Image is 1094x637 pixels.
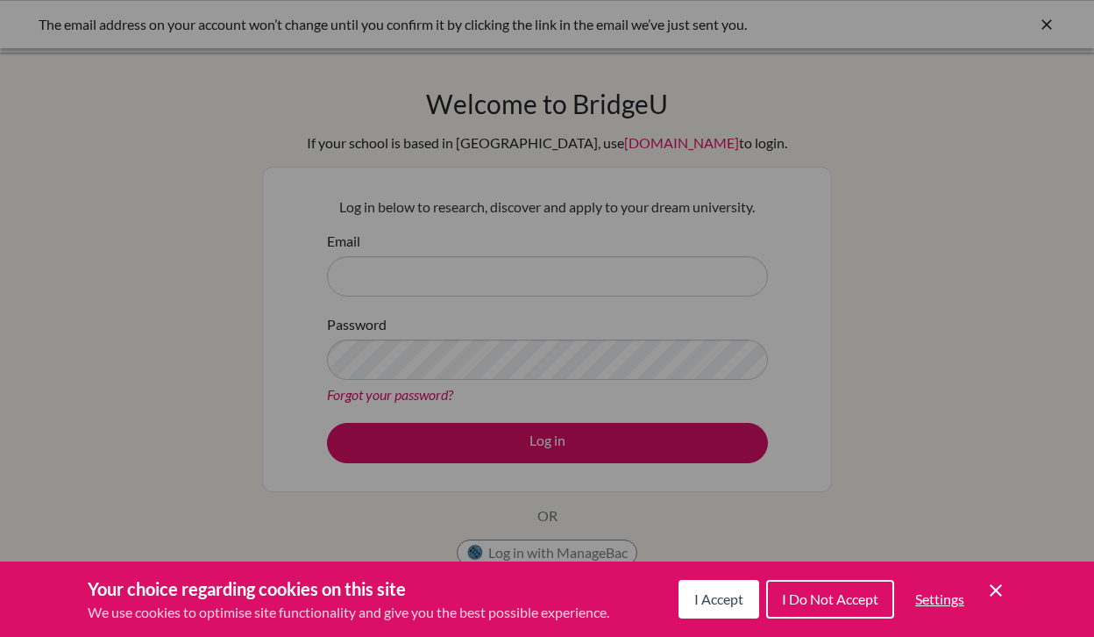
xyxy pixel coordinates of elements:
[901,582,978,617] button: Settings
[678,580,759,619] button: I Accept
[88,576,609,602] h3: Your choice regarding cookies on this site
[985,580,1006,601] button: Save and close
[782,590,878,607] span: I Do Not Accept
[694,590,743,607] span: I Accept
[915,590,964,607] span: Settings
[766,580,894,619] button: I Do Not Accept
[88,602,609,623] p: We use cookies to optimise site functionality and give you the best possible experience.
